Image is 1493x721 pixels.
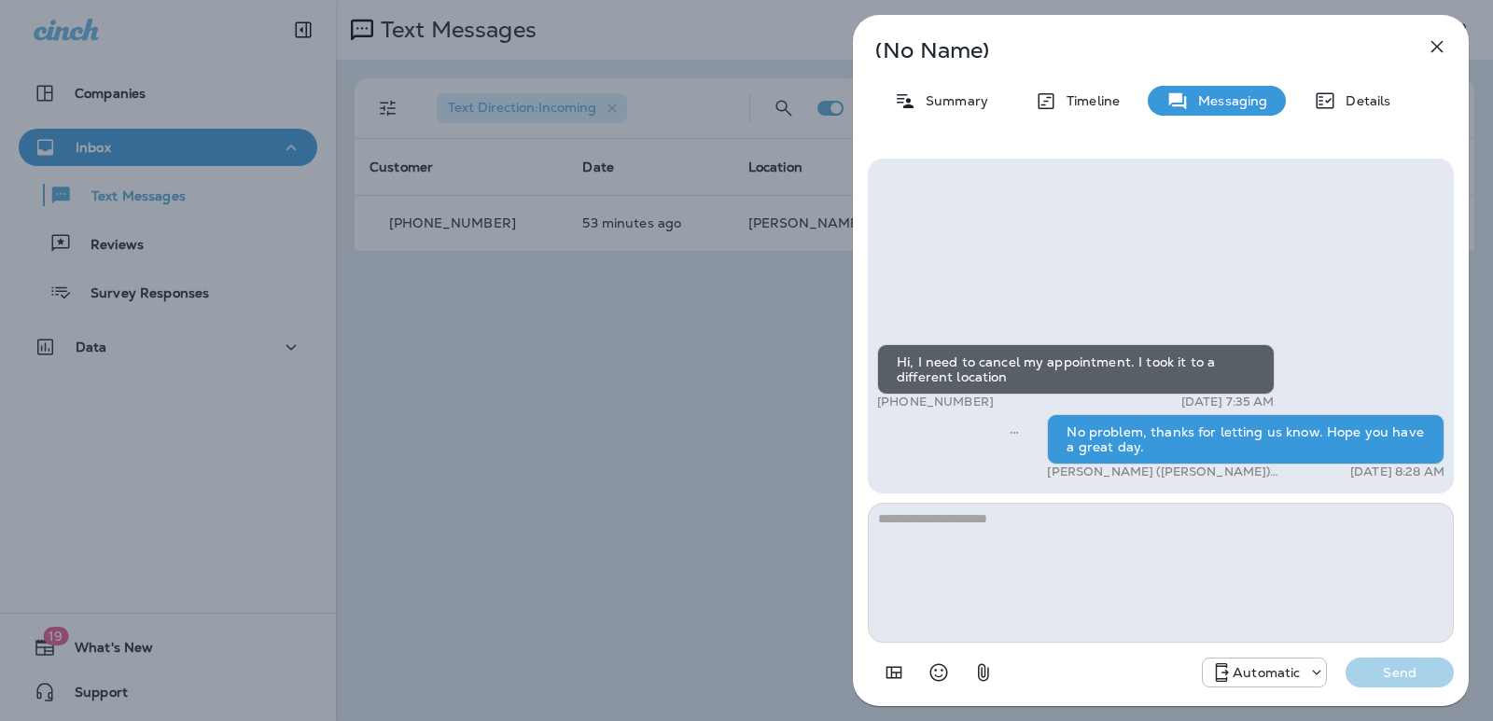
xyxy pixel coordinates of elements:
p: (No Name) [875,43,1385,58]
button: Select an emoji [920,654,957,691]
span: Sent [1010,423,1019,439]
p: [DATE] 7:35 AM [1181,395,1275,409]
p: [PERSON_NAME] ([PERSON_NAME]) [PERSON_NAME] [1047,464,1285,479]
p: [DATE] 8:28 AM [1350,464,1444,479]
div: No problem, thanks for letting us know. Hope you have a great day. [1047,414,1444,464]
p: Summary [916,93,988,108]
p: Details [1336,93,1390,108]
p: Automatic [1233,665,1300,680]
p: Messaging [1189,93,1267,108]
p: [PHONE_NUMBER] [877,395,994,409]
p: Timeline [1057,93,1120,108]
button: Add in a premade template [875,654,913,691]
div: Hi, I need to cancel my appointment. I took it to a different location [877,344,1275,395]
